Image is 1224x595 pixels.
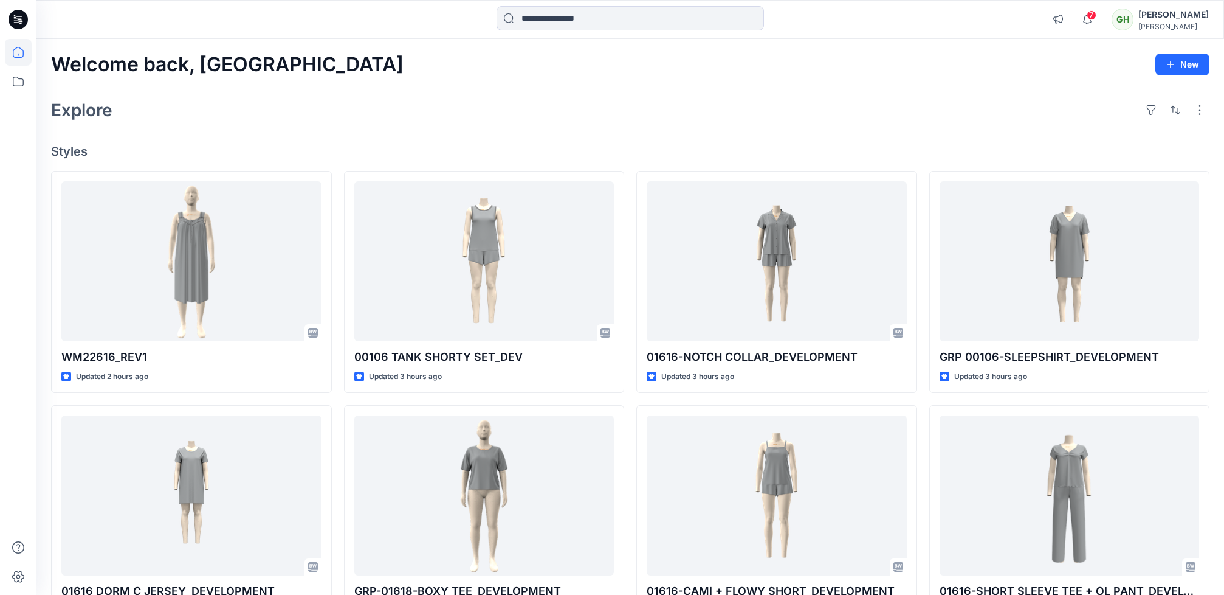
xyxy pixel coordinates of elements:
p: WM22616_REV1 [61,349,321,366]
a: 01616 DORM C JERSEY_DEVELOPMENT [61,416,321,576]
a: WM22616_REV1 [61,181,321,341]
a: GRP 00106-SLEEPSHIRT_DEVELOPMENT [940,181,1200,341]
div: [PERSON_NAME] [1138,22,1209,31]
p: 00106 TANK SHORTY SET_DEV [354,349,614,366]
div: [PERSON_NAME] [1138,7,1209,22]
h2: Explore [51,100,112,120]
p: GRP 00106-SLEEPSHIRT_DEVELOPMENT [940,349,1200,366]
a: 01616-CAMI + FLOWY SHORT_DEVELOPMENT [647,416,907,576]
p: Updated 3 hours ago [954,371,1027,383]
p: Updated 3 hours ago [661,371,734,383]
a: GRP-01618-BOXY TEE_DEVELOPMENT [354,416,614,576]
p: 01616-NOTCH COLLAR_DEVELOPMENT [647,349,907,366]
p: Updated 3 hours ago [369,371,442,383]
h2: Welcome back, [GEOGRAPHIC_DATA] [51,54,404,76]
span: 7 [1087,10,1096,20]
div: GH [1112,9,1133,30]
p: Updated 2 hours ago [76,371,148,383]
h4: Styles [51,144,1209,159]
a: 00106 TANK SHORTY SET_DEV [354,181,614,341]
button: New [1155,54,1209,75]
a: 01616-NOTCH COLLAR_DEVELOPMENT [647,181,907,341]
a: 01616-SHORT SLEEVE TEE + OL PANT_DEVELOPMENT [940,416,1200,576]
